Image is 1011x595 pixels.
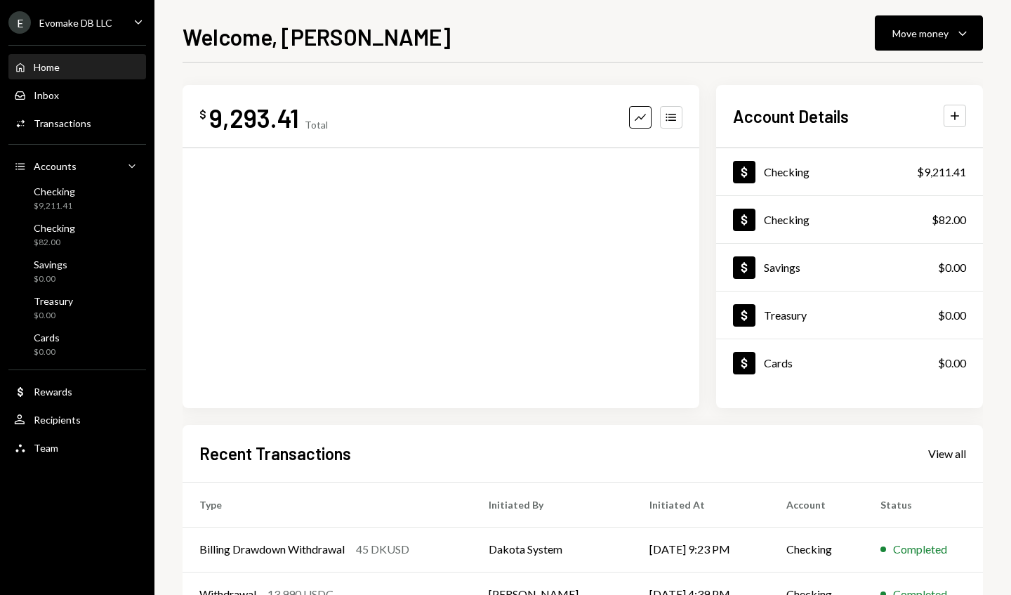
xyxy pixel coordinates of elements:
a: Checking$9,211.41 [8,181,146,215]
a: Cards$0.00 [716,339,983,386]
a: Accounts [8,153,146,178]
div: Savings [34,259,67,270]
th: Initiated At [633,482,769,527]
h2: Recent Transactions [199,442,351,465]
div: $0.00 [34,346,60,358]
div: Checking [764,165,810,178]
a: Home [8,54,146,79]
div: Recipients [34,414,81,426]
h2: Account Details [733,105,849,128]
th: Type [183,482,472,527]
div: E [8,11,31,34]
div: $0.00 [34,273,67,285]
td: Checking [769,527,864,572]
a: Savings$0.00 [716,244,983,291]
div: Treasury [34,295,73,307]
div: Billing Drawdown Withdrawal [199,541,345,558]
td: Dakota System [472,527,633,572]
a: Team [8,435,146,460]
div: $0.00 [34,310,73,322]
a: Cards$0.00 [8,327,146,361]
div: Home [34,61,60,73]
div: $9,211.41 [917,164,966,181]
div: Evomake DB LLC [39,17,112,29]
div: Treasury [764,308,807,322]
a: Treasury$0.00 [716,292,983,339]
div: 9,293.41 [209,102,299,133]
div: $82.00 [34,237,75,249]
a: Savings$0.00 [8,254,146,288]
div: Completed [893,541,947,558]
div: Team [34,442,58,454]
a: Checking$82.00 [716,196,983,243]
a: Checking$9,211.41 [716,148,983,195]
a: View all [928,445,966,461]
div: Checking [34,185,75,197]
button: Move money [875,15,983,51]
th: Account [769,482,864,527]
div: $0.00 [938,259,966,276]
th: Status [864,482,983,527]
div: Cards [764,356,793,370]
div: Savings [764,261,800,274]
div: $0.00 [938,307,966,324]
div: Cards [34,332,60,344]
div: 45 DKUSD [356,541,409,558]
a: Rewards [8,379,146,404]
a: Recipients [8,407,146,432]
div: Inbox [34,89,59,101]
div: Checking [34,222,75,234]
div: Total [305,119,328,131]
a: Transactions [8,110,146,136]
div: $ [199,107,206,122]
div: Move money [892,26,949,41]
td: [DATE] 9:23 PM [633,527,769,572]
div: $9,211.41 [34,200,75,212]
div: $0.00 [938,355,966,372]
a: Checking$82.00 [8,218,146,251]
div: Rewards [34,386,72,398]
a: Inbox [8,82,146,107]
div: $82.00 [932,211,966,228]
div: Checking [764,213,810,226]
div: Transactions [34,117,91,129]
div: Accounts [34,160,77,172]
a: Treasury$0.00 [8,291,146,325]
h1: Welcome, [PERSON_NAME] [183,22,451,51]
div: View all [928,447,966,461]
th: Initiated By [472,482,633,527]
